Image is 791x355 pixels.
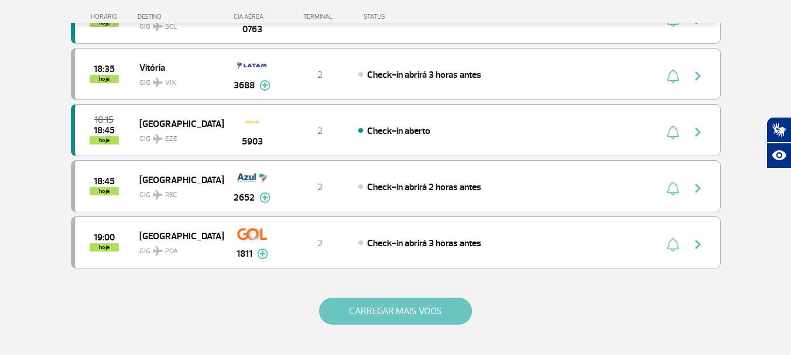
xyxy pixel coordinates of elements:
span: EZE [165,134,177,144]
img: destiny_airplane.svg [153,134,163,143]
span: Check-in abrirá 3 horas antes [367,69,481,81]
div: HORÁRIO [74,13,138,20]
img: sino-painel-voo.svg [667,69,679,83]
div: STATUS [358,13,453,20]
div: Plugin de acessibilidade da Hand Talk. [766,117,791,168]
span: 2025-08-25 18:15:00 [94,116,114,124]
span: hoje [90,243,119,251]
img: destiny_airplane.svg [153,78,163,87]
img: mais-info-painel-voo.svg [257,249,268,259]
span: 2025-08-25 18:35:00 [94,65,115,73]
img: mais-info-painel-voo.svg [259,192,270,203]
img: seta-direita-painel-voo.svg [691,237,705,251]
img: seta-direita-painel-voo.svg [691,181,705,195]
span: POA [165,246,178,257]
span: 2 [317,181,323,193]
span: hoje [90,187,119,195]
span: Check-in aberto [367,125,430,137]
span: GIG [139,127,214,144]
span: hoje [90,136,119,144]
span: GIG [139,240,214,257]
div: CIA AÉREA [223,13,282,20]
button: CARREGAR MAIS VOOS [319,298,472,325]
span: 5903 [242,135,263,149]
img: sino-painel-voo.svg [667,125,679,139]
span: 2025-08-25 18:45:00 [94,126,115,135]
button: Abrir recursos assistivos. [766,143,791,168]
span: REC [165,190,177,201]
span: 2 [317,237,323,249]
span: 3688 [234,78,255,92]
span: hoje [90,75,119,83]
img: seta-direita-painel-voo.svg [691,125,705,139]
span: 2 [317,69,323,81]
span: [GEOGRAPHIC_DATA] [139,228,214,243]
span: 1811 [237,247,252,261]
span: [GEOGRAPHIC_DATA] [139,116,214,131]
img: destiny_airplane.svg [153,246,163,256]
span: 2652 [234,191,255,205]
span: VIX [165,78,176,88]
span: 2025-08-25 18:45:00 [94,177,115,185]
span: 2 [317,125,323,137]
img: seta-direita-painel-voo.svg [691,69,705,83]
span: Vitória [139,60,214,75]
div: TERMINAL [282,13,358,20]
img: sino-painel-voo.svg [667,237,679,251]
span: [GEOGRAPHIC_DATA] [139,172,214,187]
img: destiny_airplane.svg [153,190,163,199]
span: 2025-08-25 19:00:00 [94,233,115,242]
img: mais-info-painel-voo.svg [259,80,270,91]
span: 0763 [242,22,262,36]
span: Check-in abrirá 2 horas antes [367,181,481,193]
img: sino-painel-voo.svg [667,181,679,195]
div: DESTINO [138,13,223,20]
span: GIG [139,184,214,201]
span: Check-in abrirá 3 horas antes [367,237,481,249]
button: Abrir tradutor de língua de sinais. [766,117,791,143]
span: GIG [139,71,214,88]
